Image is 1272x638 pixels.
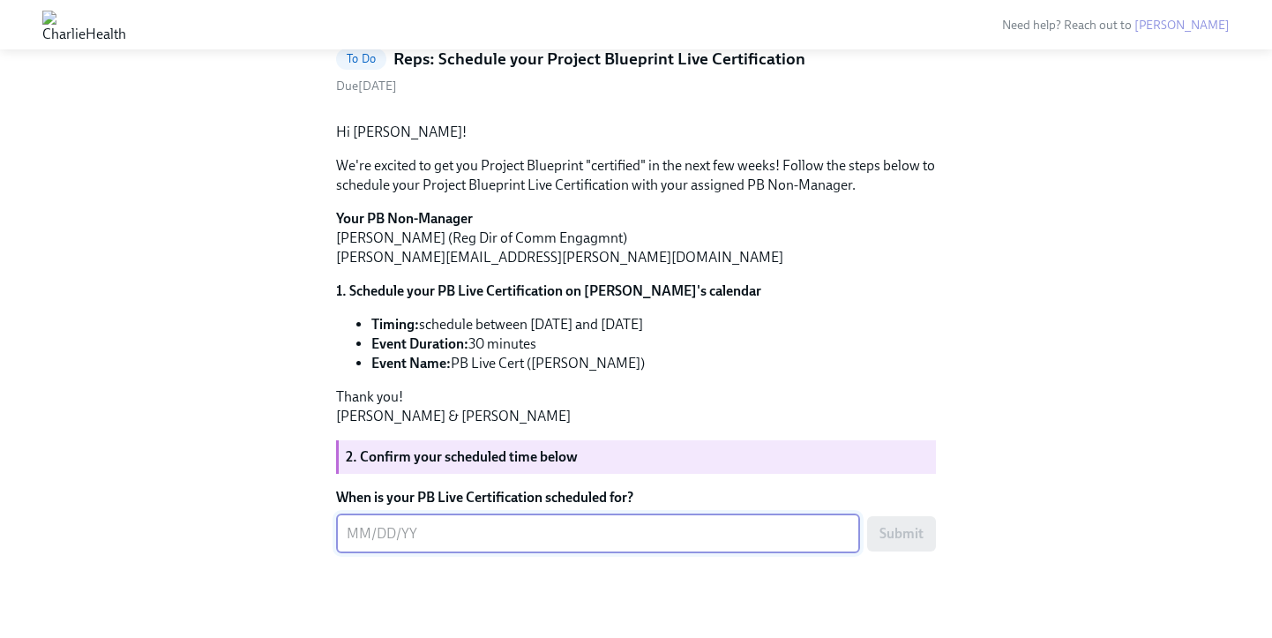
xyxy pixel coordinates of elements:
[371,334,936,354] li: 30 minutes
[371,354,936,373] li: PB Live Cert ([PERSON_NAME])
[336,79,397,94] span: Wednesday, September 3rd 2025, 9:00 am
[346,448,578,465] strong: 2. Confirm your scheduled time below
[1002,18,1230,33] span: Need help? Reach out to
[1134,18,1230,33] a: [PERSON_NAME]
[336,387,936,426] p: Thank you! [PERSON_NAME] & [PERSON_NAME]
[371,355,451,372] strong: Event Name:
[393,48,805,71] h5: Reps: Schedule your Project Blueprint Live Certification
[336,210,473,227] strong: Your PB Non-Manager
[371,335,468,352] strong: Event Duration:
[371,315,936,334] li: schedule between [DATE] and [DATE]
[336,488,936,507] label: When is your PB Live Certification scheduled for?
[371,316,419,333] strong: Timing:
[336,282,761,299] strong: 1. Schedule your PB Live Certification on [PERSON_NAME]'s calendar
[336,156,936,195] p: We're excited to get you Project Blueprint "certified" in the next few weeks! Follow the steps be...
[336,209,936,267] p: [PERSON_NAME] (Reg Dir of Comm Engagmnt) [PERSON_NAME][EMAIL_ADDRESS][PERSON_NAME][DOMAIN_NAME]
[42,11,126,39] img: CharlieHealth
[336,52,386,65] span: To Do
[336,123,936,142] p: Hi [PERSON_NAME]!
